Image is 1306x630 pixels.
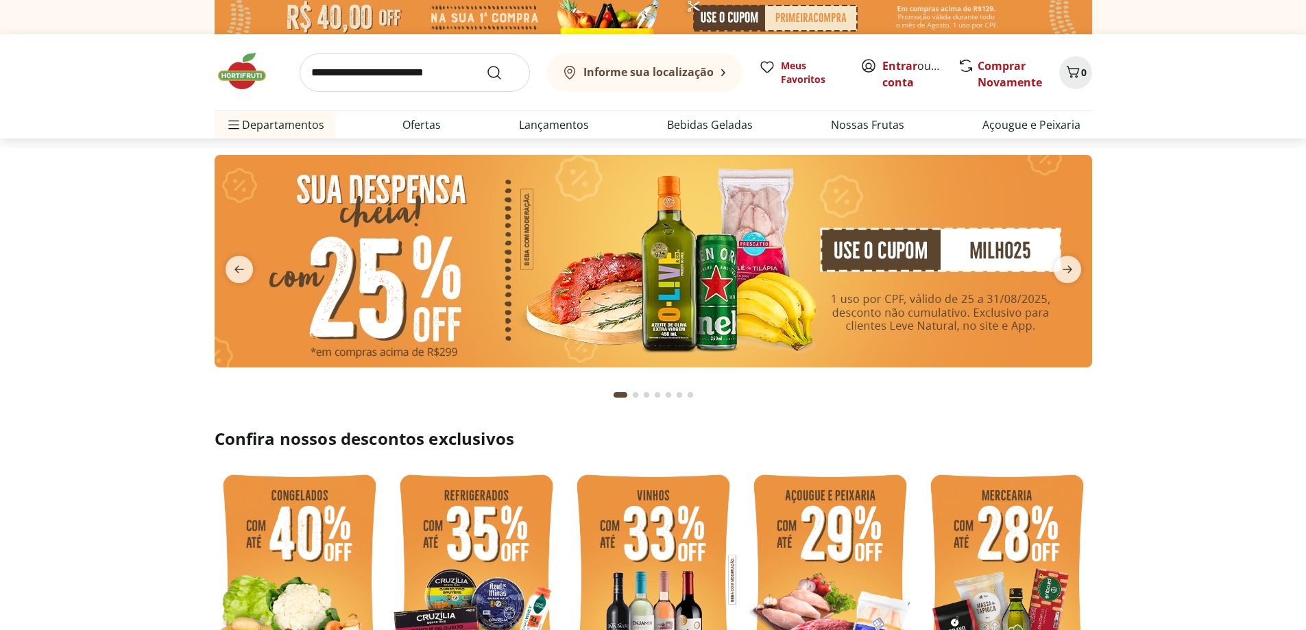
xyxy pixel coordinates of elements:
span: ou [882,58,943,90]
button: Go to page 6 from fs-carousel [674,378,685,411]
img: Hortifruti [215,51,283,92]
a: Meus Favoritos [759,59,844,86]
a: Criar conta [882,58,958,90]
span: 0 [1081,66,1087,79]
a: Nossas Frutas [831,117,904,133]
input: search [300,53,530,92]
button: Go to page 4 from fs-carousel [652,378,663,411]
h2: Confira nossos descontos exclusivos [215,428,1092,450]
button: Go to page 2 from fs-carousel [630,378,641,411]
button: Go to page 5 from fs-carousel [663,378,674,411]
span: Meus Favoritos [781,59,844,86]
b: Informe sua localização [583,64,714,80]
button: Menu [226,108,242,141]
button: Current page from fs-carousel [611,378,630,411]
a: Ofertas [402,117,441,133]
button: Informe sua localização [546,53,742,92]
img: cupom [215,155,1092,367]
button: Submit Search [486,64,519,81]
a: Lançamentos [519,117,589,133]
a: Entrar [882,58,917,73]
button: Go to page 7 from fs-carousel [685,378,696,411]
button: Go to page 3 from fs-carousel [641,378,652,411]
a: Comprar Novamente [978,58,1042,90]
button: Carrinho [1059,56,1092,89]
button: next [1043,256,1092,283]
a: Açougue e Peixaria [982,117,1080,133]
button: previous [215,256,264,283]
span: Departamentos [226,108,324,141]
a: Bebidas Geladas [667,117,753,133]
